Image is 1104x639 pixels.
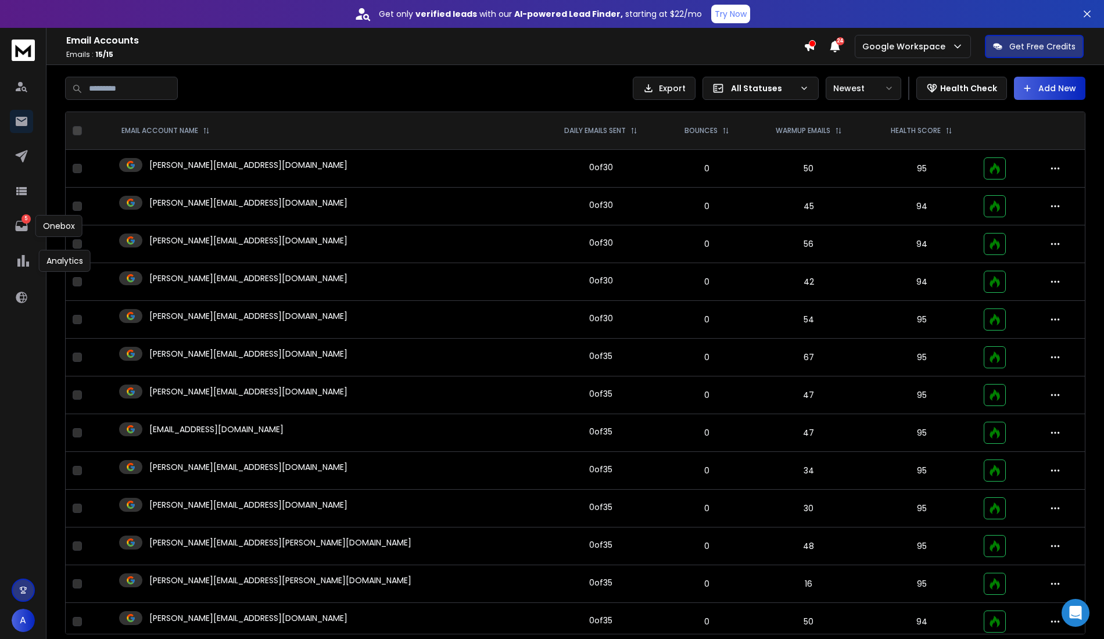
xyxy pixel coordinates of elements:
td: 95 [867,339,977,376]
strong: AI-powered Lead Finder, [514,8,623,20]
div: 0 of 35 [589,539,612,551]
td: 95 [867,452,977,490]
td: 30 [751,490,867,527]
td: 95 [867,301,977,339]
p: Get only with our starting at $22/mo [379,8,702,20]
td: 95 [867,527,977,565]
p: [EMAIL_ADDRESS][DOMAIN_NAME] [149,423,284,435]
button: Add New [1014,77,1085,100]
button: Health Check [916,77,1007,100]
td: 67 [751,339,867,376]
p: [PERSON_NAME][EMAIL_ADDRESS][DOMAIN_NAME] [149,235,347,246]
td: 95 [867,414,977,452]
p: HEALTH SCORE [891,126,941,135]
p: 0 [671,540,743,552]
button: A [12,609,35,632]
p: 0 [671,238,743,250]
button: Try Now [711,5,750,23]
td: 95 [867,565,977,603]
p: 5 [21,214,31,224]
p: [PERSON_NAME][EMAIL_ADDRESS][PERSON_NAME][DOMAIN_NAME] [149,575,411,586]
span: 24 [836,37,844,45]
p: 0 [671,427,743,439]
div: 0 of 30 [589,313,613,324]
td: 94 [867,225,977,263]
td: 56 [751,225,867,263]
a: 5 [10,214,33,238]
p: [PERSON_NAME][EMAIL_ADDRESS][PERSON_NAME][DOMAIN_NAME] [149,537,411,548]
div: 0 of 30 [589,275,613,286]
p: [PERSON_NAME][EMAIL_ADDRESS][DOMAIN_NAME] [149,461,347,473]
p: 0 [671,276,743,288]
p: 0 [671,163,743,174]
p: [PERSON_NAME][EMAIL_ADDRESS][DOMAIN_NAME] [149,197,347,209]
div: 0 of 35 [589,350,612,362]
p: 0 [671,351,743,363]
p: [PERSON_NAME][EMAIL_ADDRESS][DOMAIN_NAME] [149,159,347,171]
td: 42 [751,263,867,301]
p: BOUNCES [684,126,718,135]
div: 0 of 35 [589,464,612,475]
button: Get Free Credits [985,35,1084,58]
div: 0 of 35 [589,426,612,437]
div: 0 of 30 [589,199,613,211]
td: 94 [867,263,977,301]
p: 0 [671,578,743,590]
div: EMAIL ACCOUNT NAME [121,126,210,135]
td: 95 [867,490,977,527]
div: Onebox [35,215,83,237]
td: 54 [751,301,867,339]
p: Try Now [715,8,747,20]
div: 0 of 35 [589,615,612,626]
td: 34 [751,452,867,490]
div: Open Intercom Messenger [1062,599,1089,627]
button: Newest [826,77,901,100]
td: 95 [867,376,977,414]
p: 0 [671,616,743,627]
td: 16 [751,565,867,603]
div: 0 of 30 [589,161,613,173]
p: Emails : [66,50,804,59]
p: 0 [671,465,743,476]
td: 48 [751,527,867,565]
div: 0 of 35 [589,501,612,513]
p: 0 [671,389,743,401]
img: logo [12,40,35,61]
p: [PERSON_NAME][EMAIL_ADDRESS][DOMAIN_NAME] [149,386,347,397]
p: Health Check [940,82,997,94]
strong: verified leads [415,8,477,20]
p: All Statuses [731,82,795,94]
p: [PERSON_NAME][EMAIL_ADDRESS][DOMAIN_NAME] [149,310,347,322]
p: [PERSON_NAME][EMAIL_ADDRESS][DOMAIN_NAME] [149,499,347,511]
td: 94 [867,188,977,225]
p: DAILY EMAILS SENT [564,126,626,135]
p: [PERSON_NAME][EMAIL_ADDRESS][DOMAIN_NAME] [149,272,347,284]
p: Get Free Credits [1009,41,1076,52]
td: 95 [867,150,977,188]
td: 47 [751,414,867,452]
span: 15 / 15 [95,49,113,59]
h1: Email Accounts [66,34,804,48]
div: Analytics [39,250,91,272]
div: 0 of 35 [589,388,612,400]
td: 45 [751,188,867,225]
p: WARMUP EMAILS [776,126,830,135]
td: 47 [751,376,867,414]
div: 0 of 35 [589,577,612,588]
p: [PERSON_NAME][EMAIL_ADDRESS][DOMAIN_NAME] [149,348,347,360]
td: 50 [751,150,867,188]
button: Export [633,77,696,100]
p: [PERSON_NAME][EMAIL_ADDRESS][DOMAIN_NAME] [149,612,347,624]
p: 0 [671,314,743,325]
div: 0 of 30 [589,237,613,249]
p: 0 [671,502,743,514]
p: 0 [671,200,743,212]
p: Google Workspace [862,41,950,52]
